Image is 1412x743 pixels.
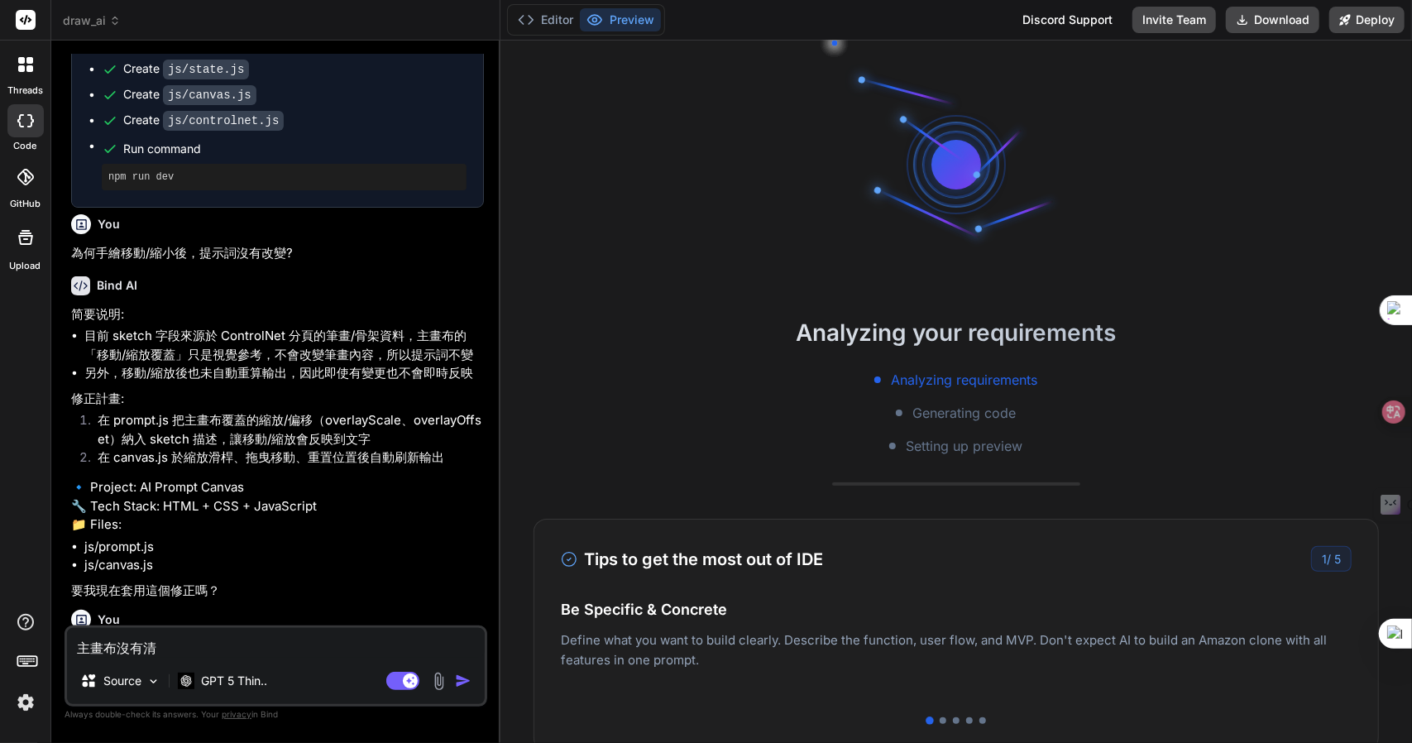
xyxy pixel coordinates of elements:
[1311,546,1352,572] div: /
[163,85,256,105] code: js/canvas.js
[63,12,121,29] span: draw_ai
[561,547,823,572] h3: Tips to get the most out of IDE
[84,556,484,575] li: js/canvas.js
[71,244,484,263] p: 為何手繪移動/縮小後，提示詞沒有改變?
[71,478,484,534] p: 🔹 Project: AI Prompt Canvas 🔧 Tech Stack: HTML + CSS + JavaScript 📁 Files:
[71,390,484,409] p: 修正計畫:
[71,582,484,601] p: 要我現在套用這個修正嗎？
[906,436,1022,456] span: Setting up preview
[97,277,137,294] h6: Bind AI
[84,364,484,383] li: 另外，移動/縮放後也未自動重算輸出，因此即使有變更也不會即時反映
[84,327,484,364] li: 目前 sketch 字段來源於 ControlNet 分頁的筆畫/骨架資料，主畫布的「移動/縮放覆蓋」只是視覺參考，不會改變筆畫內容，所以提示詞不變
[7,84,43,98] label: threads
[222,709,251,719] span: privacy
[146,674,160,688] img: Pick Models
[1329,7,1405,33] button: Deploy
[123,112,284,129] div: Create
[178,673,194,688] img: GPT 5 Thinking High
[580,8,661,31] button: Preview
[455,673,471,689] img: icon
[123,86,256,103] div: Create
[163,60,249,79] code: js/state.js
[84,538,484,557] li: js/prompt.js
[108,170,460,184] pre: npm run dev
[12,688,40,717] img: settings
[511,8,580,31] button: Editor
[10,259,41,273] label: Upload
[163,111,284,131] code: js/controlnet.js
[561,598,1352,621] h4: Be Specific & Concrete
[71,305,484,324] p: 简要说明:
[1334,552,1341,566] span: 5
[891,370,1037,390] span: Analyzing requirements
[123,60,249,78] div: Create
[201,673,267,689] p: GPT 5 Thin..
[14,139,37,153] label: code
[912,403,1016,423] span: Generating code
[123,141,467,157] span: Run command
[84,411,484,448] li: 在 prompt.js 把主畫布覆蓋的縮放/偏移（overlayScale、overlayOffset）納入 sketch 描述，讓移動/縮放會反映到文字
[1132,7,1216,33] button: Invite Team
[67,628,485,658] textarea: 主畫布沒有清
[65,707,487,722] p: Always double-check its answers. Your in Bind
[84,448,484,472] li: 在 canvas.js 於縮放滑桿、拖曳移動、重置位置後自動刷新輸出
[103,673,141,689] p: Source
[500,315,1412,350] h2: Analyzing your requirements
[1226,7,1319,33] button: Download
[1322,552,1327,566] span: 1
[429,672,448,691] img: attachment
[98,216,120,232] h6: You
[10,197,41,211] label: GitHub
[1012,7,1122,33] div: Discord Support
[98,611,120,628] h6: You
